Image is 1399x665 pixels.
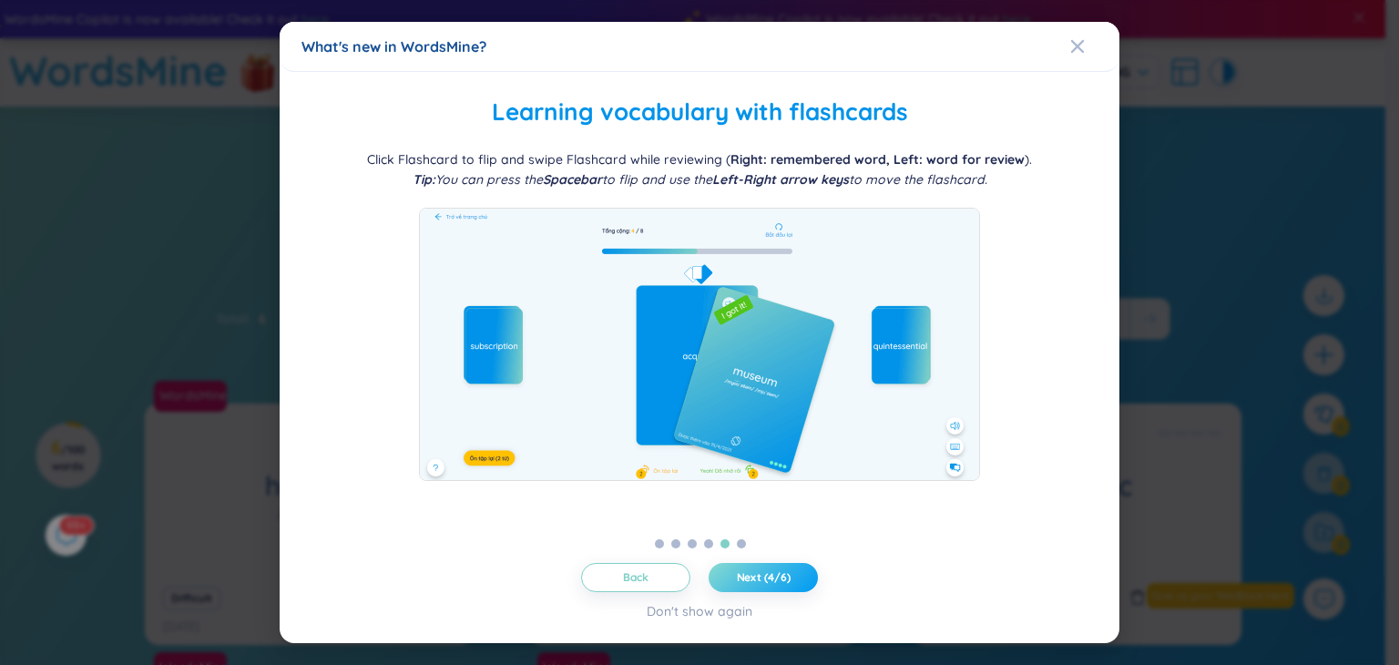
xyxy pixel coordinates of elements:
b: Tip: [413,171,435,188]
button: 5 [720,539,730,548]
b: Right: remembered word, Left: word for review [730,151,1025,168]
button: Back [581,563,690,592]
button: 6 [737,539,746,548]
b: Left-Right arrow keys [712,171,849,188]
div: What's new in WordsMine? [301,36,1098,56]
b: Spacebar [543,171,602,188]
span: Back [623,570,649,585]
span: Next (4/6) [737,570,791,585]
button: 2 [671,539,680,548]
button: Next (4/6) [709,563,818,592]
h2: Learning vocabulary with flashcards [301,94,1098,131]
button: 3 [688,539,697,548]
div: Click Flashcard to flip and swipe Flashcard while reviewing ( ). [367,149,1032,189]
i: You can press the to flip and use the to move the flashcard. [413,171,987,188]
button: 4 [704,539,713,548]
button: Close [1070,22,1119,71]
div: Don't show again [647,601,752,621]
button: 1 [655,539,664,548]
